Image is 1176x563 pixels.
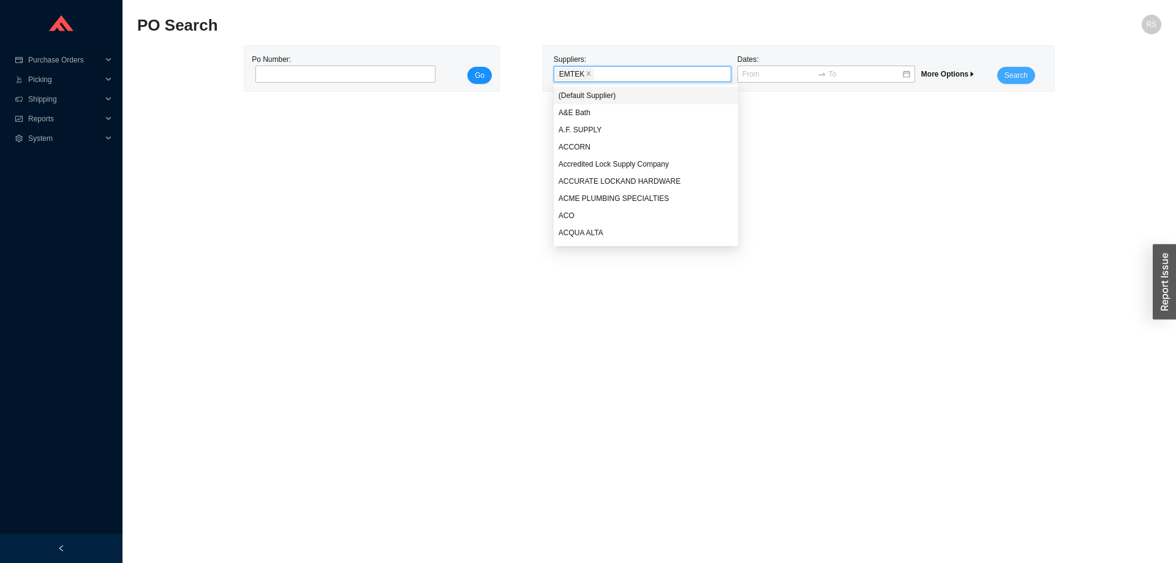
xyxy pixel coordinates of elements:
div: (Default Supplier) [554,87,739,104]
div: Suppliers: [551,53,734,84]
div: ACME PLUMBING SPECIALTIES [559,193,734,204]
span: RS [1147,15,1157,34]
div: ACCURATE LOCKAND HARDWARE [559,176,734,187]
div: ACQUA ALTA [559,227,734,238]
div: ACQUA ALTA [554,224,739,241]
span: caret-right [968,70,976,78]
div: A&E Bath [554,104,739,121]
span: left [58,545,65,552]
div: ACO [559,210,734,221]
span: System [28,129,102,148]
span: EMTEK [556,68,594,80]
div: ACCURATE LOCKAND HARDWARE [554,173,739,190]
div: (Default Supplier) [559,90,734,101]
span: close [586,70,592,78]
button: Go [467,67,492,84]
span: to [818,70,826,78]
div: ACO [554,207,739,224]
span: Shipping [28,89,102,109]
div: Accredited Lock Supply Company [554,156,739,173]
span: Go [475,69,484,81]
span: setting [15,135,23,142]
span: credit-card [15,56,23,64]
div: A.F. SUPPLY [554,121,739,138]
span: Search [1005,69,1028,81]
div: A&E Bath [559,107,734,118]
input: To [829,68,902,80]
span: More Options [921,70,976,78]
span: Picking [28,70,102,89]
span: EMTEK [559,69,584,80]
span: Purchase Orders [28,50,102,70]
h2: PO Search [137,15,905,36]
div: A.F. SUPPLY [559,124,734,135]
div: ACCORN [554,138,739,156]
span: fund [15,115,23,123]
span: swap-right [818,70,826,78]
div: Po Number: [252,53,432,84]
button: Search [997,67,1035,84]
div: Acryline Spa Baths [554,241,739,259]
div: Dates: [734,53,918,84]
div: ACME PLUMBING SPECIALTIES [554,190,739,207]
div: Accredited Lock Supply Company [559,159,734,170]
div: ACCORN [559,142,734,153]
span: Reports [28,109,102,129]
input: From [742,68,815,80]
